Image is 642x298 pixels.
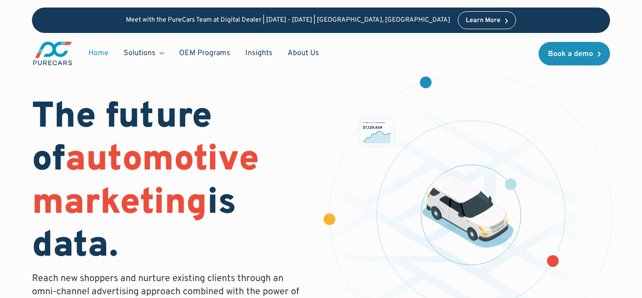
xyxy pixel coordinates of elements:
h1: The future of is data. [32,97,310,268]
div: Solutions [116,44,172,62]
a: Learn More [458,11,516,29]
a: main [32,40,73,66]
a: OEM Programs [172,44,238,62]
a: Book a demo [539,42,610,65]
div: Learn More [466,17,501,24]
a: Home [81,44,116,62]
span: automotive marketing [32,138,259,226]
p: Meet with the PureCars Team at Digital Dealer | [DATE] - [DATE] | [GEOGRAPHIC_DATA], [GEOGRAPHIC_... [126,16,450,24]
div: Book a demo [548,50,593,58]
a: Insights [238,44,280,62]
img: illustration of a vehicle [422,176,514,248]
a: About Us [280,44,327,62]
div: Solutions [124,48,156,58]
img: purecars logo [32,40,73,66]
img: chart showing monthly dealership revenue of $7m [361,120,393,145]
